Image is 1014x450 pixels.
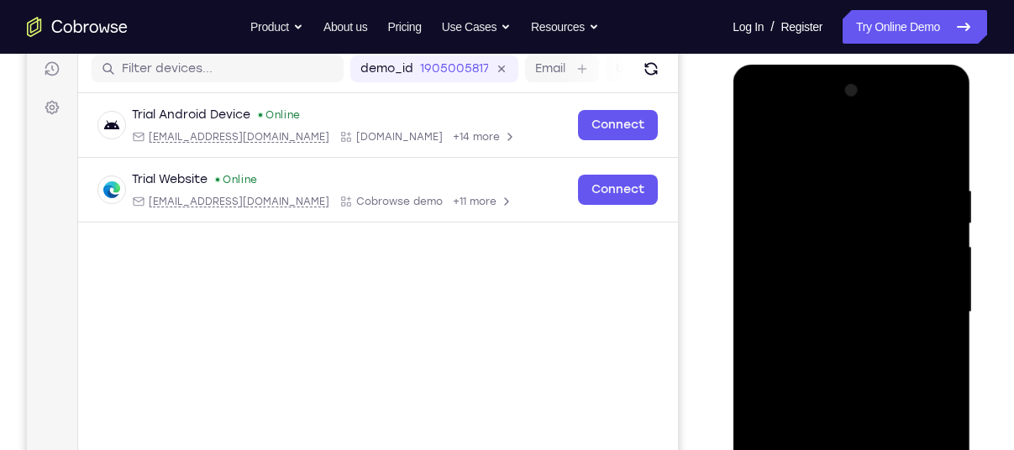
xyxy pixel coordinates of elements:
[187,168,231,181] div: Online
[122,125,302,139] span: android@example.com
[105,125,302,139] div: Email
[232,108,235,112] div: New devices found.
[27,17,128,37] a: Go to the home page
[323,10,367,44] a: About us
[551,170,631,200] a: Connect
[781,10,822,44] a: Register
[65,10,156,37] h1: Connect
[329,190,416,203] span: Cobrowse demo
[51,153,651,217] div: Open device details
[334,55,386,72] label: demo_id
[51,88,651,153] div: Open device details
[733,10,764,44] a: Log In
[95,55,307,72] input: Filter devices...
[250,10,303,44] button: Product
[105,102,223,118] div: Trial Android Device
[442,10,511,44] button: Use Cases
[426,190,470,203] span: +11 more
[770,17,774,37] span: /
[508,55,539,72] label: Email
[313,190,416,203] div: App
[105,166,181,183] div: Trial Website
[426,125,473,139] span: +14 more
[589,55,632,72] label: User ID
[387,10,421,44] a: Pricing
[313,125,416,139] div: App
[531,10,599,44] button: Resources
[611,50,638,77] button: Refresh
[122,190,302,203] span: web@example.com
[105,190,302,203] div: Email
[329,125,416,139] span: Cobrowse.io
[189,173,192,176] div: New devices found.
[843,10,987,44] a: Try Online Demo
[230,103,274,117] div: Online
[551,105,631,135] a: Connect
